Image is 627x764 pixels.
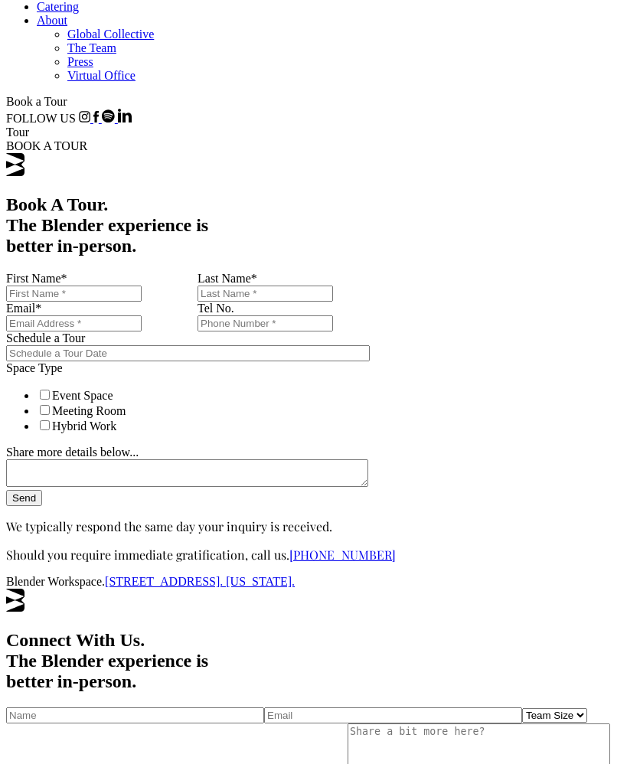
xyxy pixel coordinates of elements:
[522,708,587,723] select: Your team size
[6,302,35,315] span: Email
[198,315,333,331] input: Phone Number *
[6,547,621,563] p: Should you require immediate gratification, call us.
[6,286,142,302] input: First Name *
[264,707,522,723] input: Your email address
[198,272,251,285] span: Last Name
[6,345,370,361] input: Schedule a Tour Date
[6,361,63,374] span: Space Type
[105,575,295,588] a: [STREET_ADDRESS]. [US_STATE].
[6,112,76,125] span: FOLLOW US
[6,95,67,108] span: Book a tour
[67,55,93,68] a: Press
[6,236,136,256] span: better in-person.
[198,286,333,302] input: Last Name *
[289,547,396,563] a: [PHONE_NUMBER]
[6,575,621,589] div: Blender Workspace.
[6,446,139,459] span: Share more details below...
[67,41,116,54] a: The Team
[52,420,116,433] span: Hybrid Work
[6,126,29,139] a: Tour
[40,390,50,400] input: Event Space
[6,707,264,723] input: Your name
[198,302,234,315] span: Tel No.
[6,139,87,152] span: Book a tour
[52,404,126,417] span: Meeting Room
[6,315,142,331] input: Email Address *
[52,389,113,402] span: Event Space
[40,420,50,430] input: Hybrid Work
[67,69,136,82] a: Virtual Office
[6,272,61,285] span: First Name
[40,405,50,415] input: Meeting Room
[6,671,136,691] span: better in-person.
[67,28,154,41] a: Global Collective
[6,331,85,344] span: Schedule a Tour
[6,194,621,256] h2: Book A Tour. The Blender experience is
[6,490,42,506] input: Send
[6,518,621,534] p: We typically respond the same day your inquiry is received.
[37,14,67,27] a: About
[6,630,621,692] h2: Connect With Us. The Blender experience is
